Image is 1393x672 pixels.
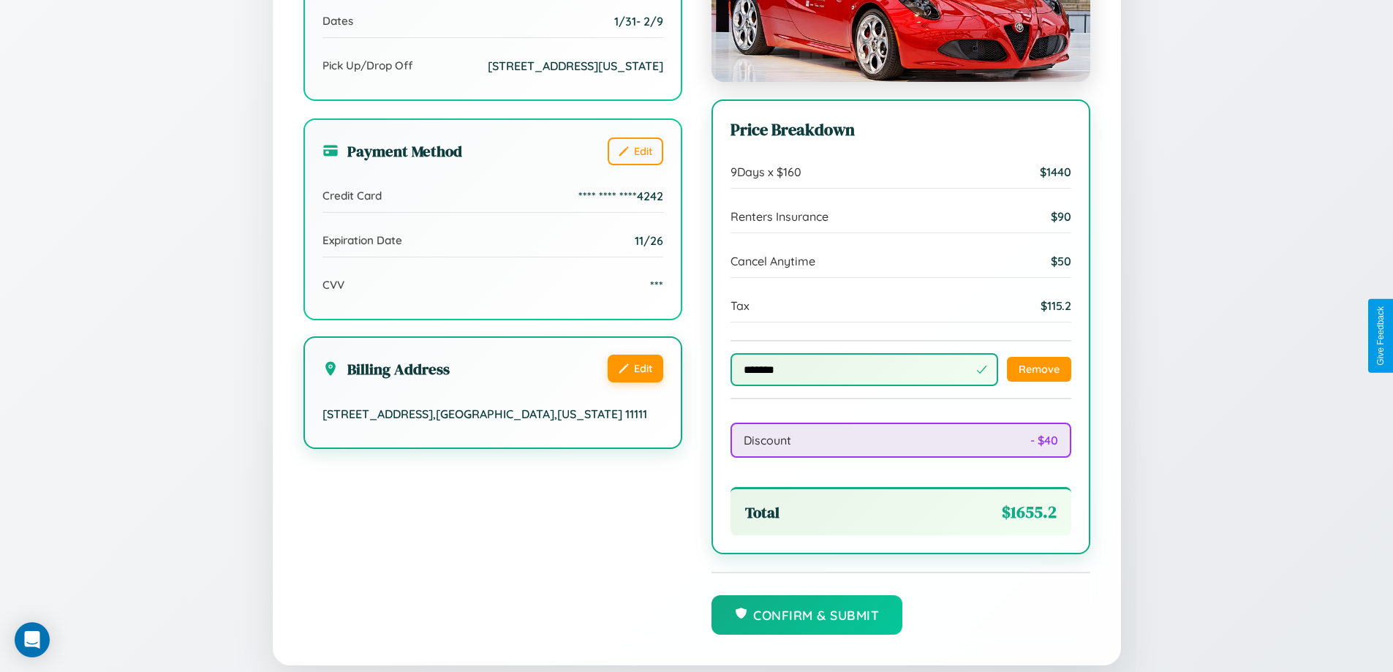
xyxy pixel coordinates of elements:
span: Renters Insurance [731,209,828,224]
span: Credit Card [322,189,382,203]
span: Total [745,502,779,523]
span: $ 50 [1051,254,1071,268]
span: Dates [322,14,353,28]
span: CVV [322,278,344,292]
button: Remove [1007,357,1071,382]
span: 11/26 [635,233,663,248]
span: 1 / 31 - 2 / 9 [614,14,663,29]
span: $ 1440 [1040,165,1071,179]
h3: Payment Method [322,140,462,162]
h3: Billing Address [322,358,450,380]
button: Confirm & Submit [711,595,903,635]
span: Tax [731,298,750,313]
span: Discount [744,433,791,448]
button: Edit [608,137,663,165]
span: $ 115.2 [1041,298,1071,313]
h3: Price Breakdown [731,118,1071,141]
span: [STREET_ADDRESS] , [GEOGRAPHIC_DATA] , [US_STATE] 11111 [322,407,647,421]
span: Pick Up/Drop Off [322,58,413,72]
div: Open Intercom Messenger [15,622,50,657]
div: Give Feedback [1375,306,1386,366]
span: [STREET_ADDRESS][US_STATE] [488,58,663,73]
span: Expiration Date [322,233,402,247]
span: Cancel Anytime [731,254,815,268]
span: $ 1655.2 [1002,501,1057,524]
span: $ 90 [1051,209,1071,224]
span: - $ 40 [1030,433,1058,448]
span: 9 Days x $ 160 [731,165,801,179]
button: Edit [608,355,663,382]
